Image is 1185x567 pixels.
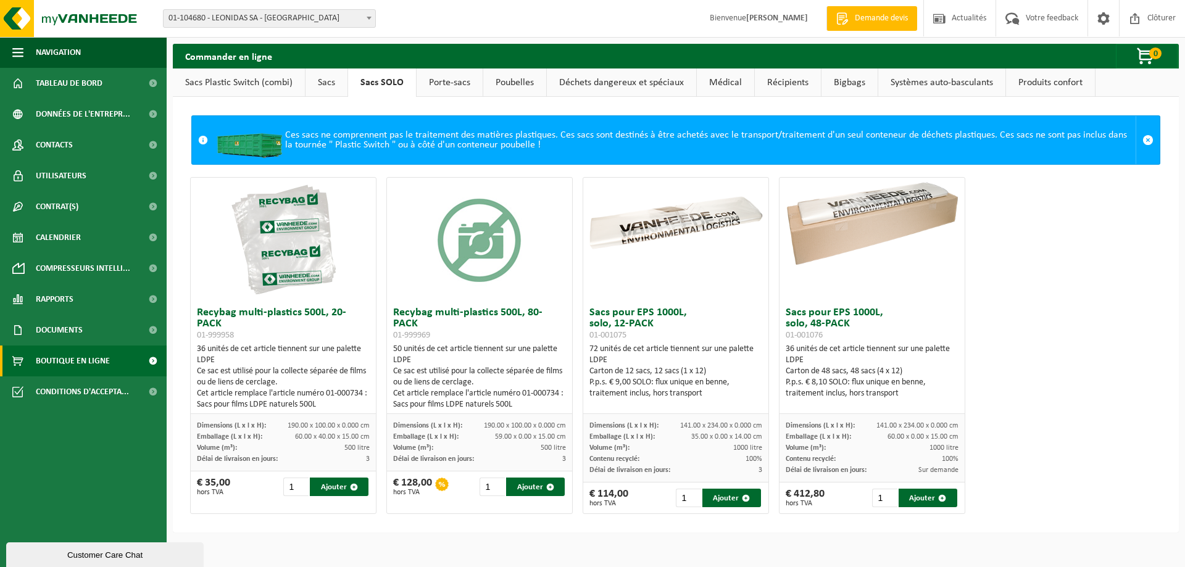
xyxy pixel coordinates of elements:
span: Compresseurs intelli... [36,253,130,284]
a: Sluit melding [1136,116,1160,164]
span: 3 [562,455,566,463]
span: Volume (m³): [786,444,826,452]
span: Navigation [36,37,81,68]
span: 01-001075 [589,331,626,340]
span: 1000 litre [733,444,762,452]
img: 01-999969 [418,178,541,301]
img: 01-001076 [780,178,965,270]
span: Dimensions (L x l x H): [589,422,659,429]
span: Volume (m³): [393,444,433,452]
div: Carton de 48 sacs, 48 sacs (4 x 12) [786,366,958,377]
span: Délai de livraison en jours: [786,466,867,474]
input: 1 [283,478,309,496]
span: 190.00 x 100.00 x 0.000 cm [288,422,370,429]
span: 59.00 x 0.00 x 15.00 cm [495,433,566,441]
span: Emballage (L x l x H): [589,433,655,441]
span: Données de l'entrepr... [36,99,130,130]
input: 1 [480,478,505,496]
a: Produits confort [1006,68,1095,97]
span: 1000 litre [929,444,958,452]
span: 01-001076 [786,331,823,340]
span: Contrat(s) [36,191,78,222]
span: 01-104680 - LEONIDAS SA - ANDERLECHT [164,10,375,27]
div: LDPE [589,355,762,366]
a: Porte-sacs [417,68,483,97]
span: hors TVA [393,489,432,496]
button: 0 [1116,44,1178,68]
span: 500 litre [344,444,370,452]
a: Déchets dangereux et spéciaux [547,68,696,97]
span: Emballage (L x l x H): [393,433,459,441]
div: 36 unités de cet article tiennent sur une palette [197,344,370,410]
div: Cet article remplace l'article numéro 01-000734 : Sacs pour films LDPE naturels 500L [393,388,566,410]
span: Boutique en ligne [36,346,110,376]
span: Dimensions (L x l x H): [786,422,855,429]
a: Récipients [755,68,821,97]
span: 141.00 x 234.00 x 0.000 cm [876,422,958,429]
span: Volume (m³): [589,444,630,452]
div: 50 unités de cet article tiennent sur une palette [393,344,566,410]
img: HK-XC-20-GN-00.png [214,122,285,158]
a: Systèmes auto-basculants [878,68,1005,97]
h2: Commander en ligne [173,44,285,68]
input: 1 [872,489,897,507]
a: Sacs SOLO [348,68,416,97]
div: P.p.s. € 9,00 SOLO: flux unique en benne, traitement inclus, hors transport [589,377,762,399]
div: Carton de 12 sacs, 12 sacs (1 x 12) [589,366,762,377]
iframe: chat widget [6,540,206,567]
span: 01-104680 - LEONIDAS SA - ANDERLECHT [163,9,376,28]
span: 500 litre [541,444,566,452]
span: Utilisateurs [36,160,86,191]
span: Dimensions (L x l x H): [393,422,462,429]
div: Cet article remplace l'article numéro 01-000734 : Sacs pour films LDPE naturels 500L [197,388,370,410]
span: 141.00 x 234.00 x 0.000 cm [680,422,762,429]
span: Contenu recyclé: [786,455,836,463]
span: Sur demande [918,466,958,474]
a: Sacs Plastic Switch (combi) [173,68,305,97]
span: 3 [366,455,370,463]
span: Tableau de bord [36,68,102,99]
span: 100% [942,455,958,463]
a: Médical [697,68,754,97]
img: 01-999958 [222,178,345,301]
span: hors TVA [786,500,825,507]
span: Délai de livraison en jours: [589,466,670,474]
div: LDPE [786,355,958,366]
span: Demande devis [852,12,911,25]
span: Volume (m³): [197,444,237,452]
span: Contenu recyclé: [589,455,639,463]
h3: Recybag multi-plastics 500L, 80-PACK [393,307,566,341]
span: Documents [36,315,83,346]
span: Contacts [36,130,73,160]
span: 60.00 x 0.00 x 15.00 cm [888,433,958,441]
div: € 128,00 [393,478,432,496]
button: Ajouter [310,478,368,496]
a: Poubelles [483,68,546,97]
span: 01-999969 [393,331,430,340]
span: 01-999958 [197,331,234,340]
span: Délai de livraison en jours: [393,455,474,463]
span: 35.00 x 0.00 x 14.00 cm [691,433,762,441]
span: Emballage (L x l x H): [197,433,262,441]
span: 190.00 x 100.00 x 0.000 cm [484,422,566,429]
div: € 114,00 [589,489,628,507]
h3: Sacs pour EPS 1000L, solo, 48-PACK [786,307,958,341]
div: Ce sac est utilisé pour la collecte séparée de films ou de liens de cerclage. [197,366,370,388]
div: € 412,80 [786,489,825,507]
div: 72 unités de cet article tiennent sur une palette [589,344,762,399]
strong: [PERSON_NAME] [746,14,808,23]
h3: Recybag multi-plastics 500L, 20-PACK [197,307,370,341]
span: hors TVA [589,500,628,507]
a: Sacs [306,68,347,97]
span: Délai de livraison en jours: [197,455,278,463]
span: 0 [1149,48,1162,59]
div: Ces sacs ne comprennent pas le traitement des matières plastiques. Ces sacs sont destinés à être ... [214,116,1136,164]
span: Calendrier [36,222,81,253]
input: 1 [676,489,701,507]
button: Ajouter [702,489,761,507]
a: Bigbags [821,68,878,97]
h3: Sacs pour EPS 1000L, solo, 12-PACK [589,307,762,341]
span: Emballage (L x l x H): [786,433,851,441]
span: Conditions d'accepta... [36,376,129,407]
